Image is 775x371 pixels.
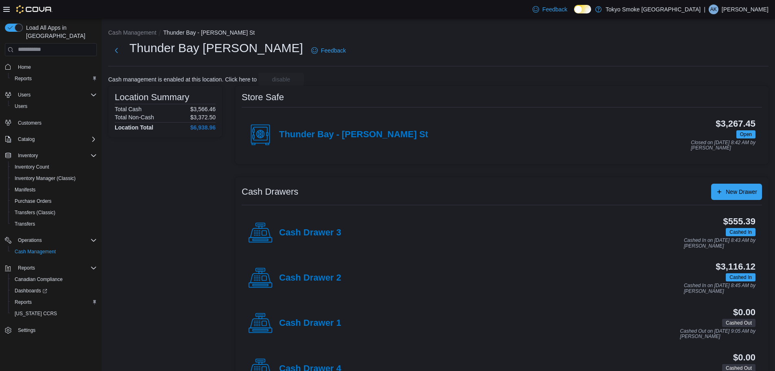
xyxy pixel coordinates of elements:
a: Transfers (Classic) [11,208,59,217]
button: disable [258,73,304,86]
a: Canadian Compliance [11,274,66,284]
p: Cashed In on [DATE] 8:43 AM by [PERSON_NAME] [684,238,755,249]
span: Open [736,130,755,138]
button: Inventory [15,151,41,160]
h4: Location Total [115,124,153,131]
h6: Total Non-Cash [115,114,154,121]
h4: Cash Drawer 1 [279,318,341,329]
span: Cash Management [15,248,56,255]
button: Purchase Orders [8,195,100,207]
span: Catalog [18,136,35,143]
span: Cashed In [729,228,752,236]
span: Inventory Manager (Classic) [15,175,76,182]
button: Cash Management [108,29,156,36]
a: Feedback [529,1,570,18]
span: Purchase Orders [11,196,97,206]
button: Home [2,61,100,73]
span: New Drawer [726,188,757,196]
a: Home [15,62,34,72]
button: Operations [2,235,100,246]
span: Cashed In [726,273,755,281]
span: Reports [11,297,97,307]
span: Transfers (Classic) [15,209,55,216]
span: Inventory [15,151,97,160]
span: Cash Management [11,247,97,257]
span: Customers [15,118,97,128]
span: Customers [18,120,41,126]
button: Transfers (Classic) [8,207,100,218]
button: Catalog [15,134,38,144]
a: Users [11,101,31,111]
span: Canadian Compliance [15,276,63,283]
h6: Total Cash [115,106,142,112]
button: Operations [15,235,45,245]
p: Cash management is enabled at this location. Click here to [108,76,257,83]
button: Users [2,89,100,101]
a: Dashboards [8,285,100,296]
h3: $555.39 [723,217,755,226]
span: disable [272,75,290,83]
nav: An example of EuiBreadcrumbs [108,29,768,38]
span: Settings [18,327,35,334]
span: Cashed Out [726,319,752,327]
a: Cash Management [11,247,59,257]
a: Reports [11,297,35,307]
span: Cashed Out [722,319,755,327]
span: Inventory Count [11,162,97,172]
a: Inventory Manager (Classic) [11,173,79,183]
button: Reports [8,73,100,84]
button: Thunder Bay - [PERSON_NAME] St [163,29,255,36]
a: Settings [15,325,39,335]
button: Reports [8,296,100,308]
span: Users [15,90,97,100]
button: Users [8,101,100,112]
span: Settings [15,325,97,335]
h3: $3,116.12 [716,262,755,272]
span: Dashboards [11,286,97,296]
span: Inventory Count [15,164,49,170]
span: AK [710,4,717,14]
span: Users [15,103,27,110]
span: Cashed In [729,274,752,281]
button: Reports [15,263,38,273]
span: Dashboards [15,288,47,294]
span: Catalog [15,134,97,144]
span: Feedback [542,5,567,13]
span: Reports [11,74,97,83]
h3: Location Summary [115,92,189,102]
h3: $0.00 [733,353,755,362]
a: [US_STATE] CCRS [11,309,60,318]
span: Reports [15,75,32,82]
span: Purchase Orders [15,198,52,204]
p: $3,566.46 [190,106,216,112]
h3: $0.00 [733,307,755,317]
span: [US_STATE] CCRS [15,310,57,317]
span: Operations [18,237,42,244]
span: Reports [18,265,35,271]
button: New Drawer [711,184,762,200]
button: Manifests [8,184,100,195]
button: Settings [2,324,100,336]
span: Home [18,64,31,70]
p: Cashed Out on [DATE] 9:05 AM by [PERSON_NAME] [680,329,755,340]
button: Inventory Manager (Classic) [8,173,100,184]
p: [PERSON_NAME] [722,4,768,14]
span: Canadian Compliance [11,274,97,284]
span: Inventory Manager (Classic) [11,173,97,183]
button: Catalog [2,134,100,145]
button: [US_STATE] CCRS [8,308,100,319]
a: Dashboards [11,286,50,296]
a: Purchase Orders [11,196,55,206]
a: Inventory Count [11,162,52,172]
span: Manifests [15,187,35,193]
a: Customers [15,118,45,128]
h4: Cash Drawer 3 [279,228,341,238]
span: Operations [15,235,97,245]
button: Inventory [2,150,100,161]
span: Transfers [11,219,97,229]
span: Users [18,92,31,98]
button: Customers [2,117,100,129]
span: Users [11,101,97,111]
a: Manifests [11,185,39,195]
